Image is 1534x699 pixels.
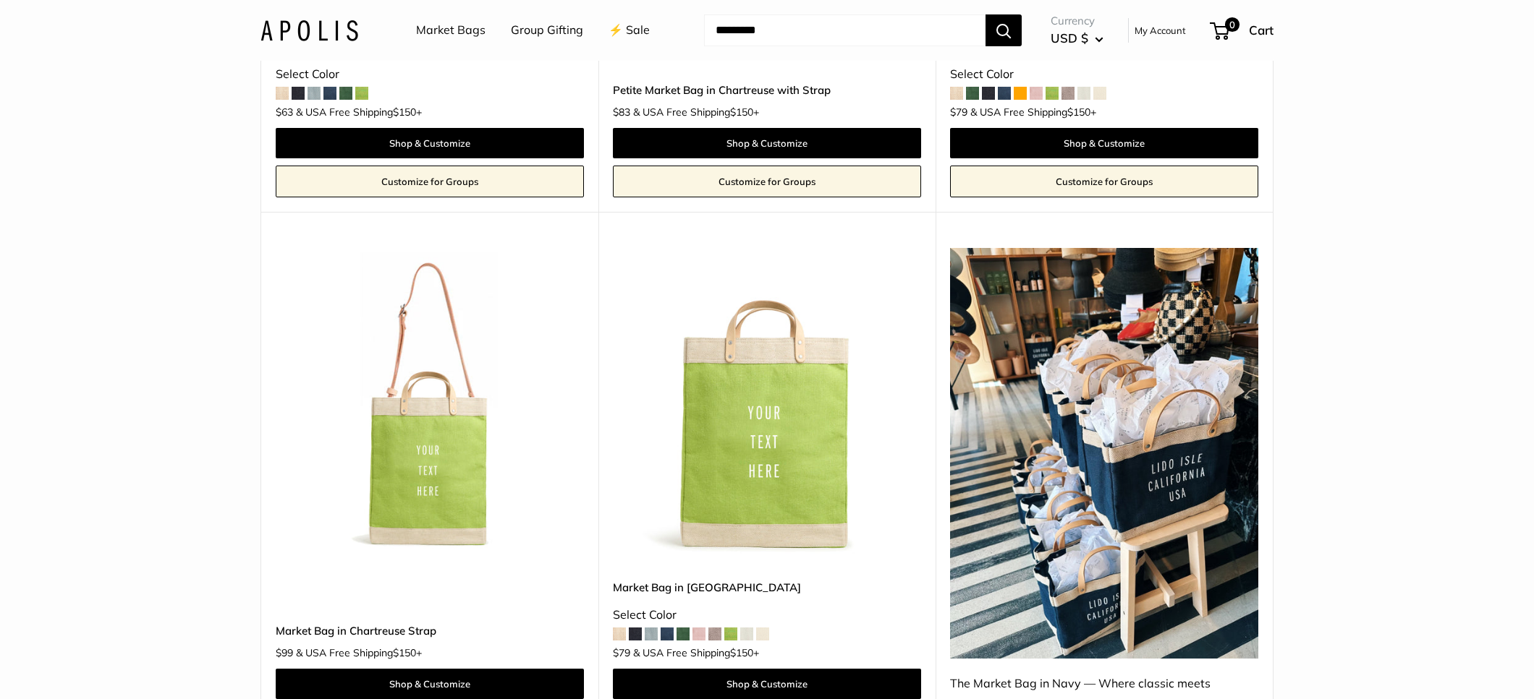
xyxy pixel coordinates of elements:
[1051,11,1103,31] span: Currency
[730,106,753,119] span: $150
[1211,19,1274,42] a: 0 Cart
[633,107,759,117] span: & USA Free Shipping +
[276,669,584,699] a: Shop & Customize
[613,248,921,556] img: Market Bag in Chartreuse
[613,646,630,659] span: $79
[704,14,986,46] input: Search...
[613,106,630,119] span: $83
[1249,22,1274,38] span: Cart
[613,248,921,556] a: Market Bag in ChartreuseMarket Bag in Chartreuse
[730,646,753,659] span: $150
[260,20,358,40] img: Apolis
[12,644,155,687] iframe: Sign Up via Text for Offers
[276,646,293,659] span: $99
[950,64,1258,85] div: Select Color
[613,579,921,596] a: Market Bag in [GEOGRAPHIC_DATA]
[613,82,921,98] a: Petite Market Bag in Chartreuse with Strap
[276,106,293,119] span: $63
[950,248,1258,659] img: The Market Bag in Navy — Where classic meets contemporary, this collection embodies effortless st...
[511,20,583,41] a: Group Gifting
[276,166,584,197] a: Customize for Groups
[1225,17,1240,32] span: 0
[296,107,422,117] span: & USA Free Shipping +
[1067,106,1090,119] span: $150
[276,128,584,158] a: Shop & Customize
[276,622,584,639] a: Market Bag in Chartreuse Strap
[276,248,584,556] a: Market Bag in Chartreuse StrapMarket Bag in Chartreuse Strap
[1135,22,1186,39] a: My Account
[393,106,416,119] span: $150
[296,648,422,658] span: & USA Free Shipping +
[986,14,1022,46] button: Search
[613,604,921,626] div: Select Color
[613,128,921,158] a: Shop & Customize
[276,248,584,556] img: Market Bag in Chartreuse Strap
[950,128,1258,158] a: Shop & Customize
[633,648,759,658] span: & USA Free Shipping +
[613,669,921,699] a: Shop & Customize
[393,646,416,659] span: $150
[609,20,650,41] a: ⚡️ Sale
[416,20,486,41] a: Market Bags
[950,106,967,119] span: $79
[970,107,1096,117] span: & USA Free Shipping +
[613,166,921,197] a: Customize for Groups
[950,166,1258,197] a: Customize for Groups
[276,64,584,85] div: Select Color
[1051,27,1103,50] button: USD $
[1051,30,1088,46] span: USD $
